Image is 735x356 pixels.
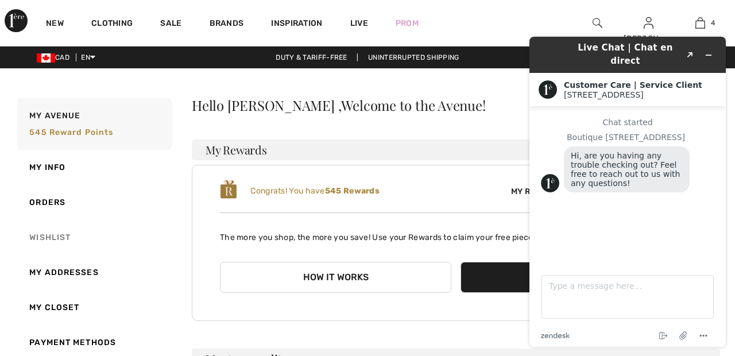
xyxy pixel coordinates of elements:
[461,262,692,293] button: Shop Now
[25,8,48,18] span: Chat
[644,17,653,28] a: Sign In
[29,110,80,122] span: My Avenue
[711,18,715,28] span: 4
[15,185,172,220] a: Orders
[350,17,368,29] a: Live
[81,53,95,61] span: EN
[644,16,653,30] img: My Info
[15,220,172,255] a: Wishlist
[192,98,720,112] div: Hello [PERSON_NAME] ,
[250,186,380,196] span: Congrats! You have
[91,18,133,30] a: Clothing
[220,222,692,243] p: The more you shop, the more you save! Use your Rewards to claim your free pieces!
[220,179,237,200] img: loyalty_logo_r.svg
[520,28,735,356] iframe: Find more information here
[675,16,725,30] a: 4
[192,140,720,160] h3: My Rewards
[502,185,610,198] span: My Rewards History
[46,18,64,30] a: New
[160,18,181,30] a: Sale
[15,150,172,185] a: My Info
[593,16,602,30] img: search the website
[29,127,113,137] span: 545 Reward points
[220,262,451,293] button: How it works
[15,290,172,325] a: My Closet
[396,17,419,29] a: Prom
[37,53,74,61] span: CAD
[325,186,380,196] b: 545 Rewards
[341,98,485,112] span: Welcome to the Avenue!
[210,18,244,30] a: Brands
[271,18,322,30] span: Inspiration
[37,53,55,63] img: Canadian Dollar
[5,9,28,32] img: 1ère Avenue
[15,255,172,290] a: My Addresses
[695,16,705,30] img: My Bag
